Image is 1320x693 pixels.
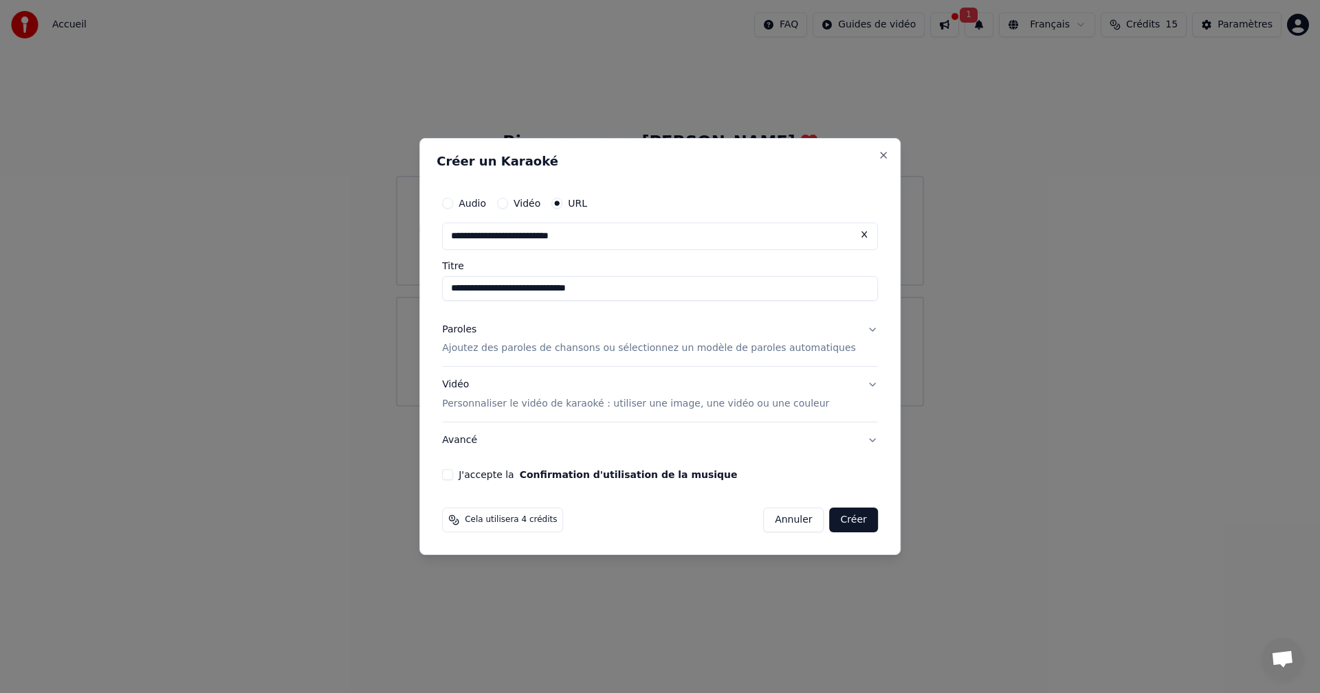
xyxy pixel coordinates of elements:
[459,470,737,479] label: J'accepte la
[442,367,878,422] button: VidéoPersonnaliser le vidéo de karaoké : utiliser une image, une vidéo ou une couleur
[442,323,476,337] div: Paroles
[520,470,738,479] button: J'accepte la
[442,378,829,411] div: Vidéo
[568,198,587,208] label: URL
[442,261,878,271] label: Titre
[437,155,883,168] h2: Créer un Karaoké
[459,198,486,208] label: Audio
[442,312,878,367] button: ParolesAjoutez des paroles de chansons ou sélectionnez un modèle de paroles automatiques
[442,397,829,411] p: Personnaliser le vidéo de karaoké : utiliser une image, une vidéo ou une couleur
[442,422,878,458] button: Avancé
[442,342,856,356] p: Ajoutez des paroles de chansons ou sélectionnez un modèle de paroles automatiques
[514,198,540,208] label: Vidéo
[763,508,824,532] button: Annuler
[830,508,878,532] button: Créer
[465,514,557,525] span: Cela utilisera 4 crédits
